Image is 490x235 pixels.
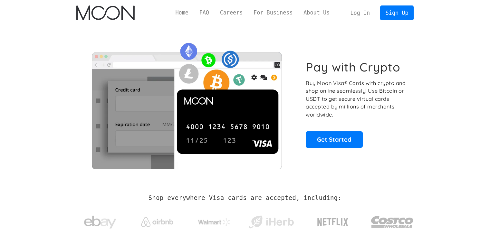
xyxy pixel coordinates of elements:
a: About Us [298,9,335,17]
a: Sign Up [380,5,414,20]
img: iHerb [247,214,295,230]
a: Get Started [306,131,363,147]
a: Walmart [190,212,238,229]
img: Walmart [198,218,230,226]
a: home [76,5,135,20]
a: Log In [345,6,375,20]
a: Home [170,9,194,17]
img: Moon Logo [76,5,135,20]
img: Moon Cards let you spend your crypto anywhere Visa is accepted. [76,38,297,169]
a: Careers [215,9,248,17]
a: FAQ [194,9,215,17]
a: iHerb [247,207,295,234]
h2: Shop everywhere Visa cards are accepted, including: [149,194,341,202]
h1: Pay with Crypto [306,60,400,74]
p: Buy Moon Visa® Cards with crypto and shop online seamlessly! Use Bitcoin or USDT to get secure vi... [306,79,407,119]
img: Costco [371,210,414,234]
a: Airbnb [133,211,181,230]
img: ebay [84,212,116,232]
a: Netflix [304,208,362,233]
img: Netflix [317,214,349,230]
a: For Business [248,9,298,17]
img: Airbnb [141,217,173,227]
